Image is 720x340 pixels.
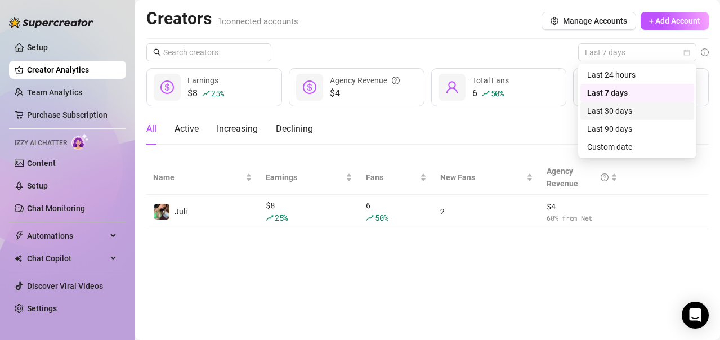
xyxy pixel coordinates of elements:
[491,88,504,99] span: 50 %
[551,17,558,25] span: setting
[146,160,259,195] th: Name
[266,214,274,222] span: rise
[211,88,224,99] span: 25 %
[217,16,298,26] span: 1 connected accounts
[472,87,509,100] div: 6
[9,17,93,28] img: logo-BBDzfeDw.svg
[547,213,618,223] span: 60 % from Net
[440,171,524,184] span: New Fans
[330,87,400,100] span: $4
[701,48,709,56] span: info-circle
[587,105,687,117] div: Last 30 days
[440,205,533,218] div: 2
[366,171,418,184] span: Fans
[649,16,700,25] span: + Add Account
[587,87,687,99] div: Last 7 days
[587,69,687,81] div: Last 24 hours
[27,43,48,52] a: Setup
[27,110,108,119] a: Purchase Subscription
[217,122,258,136] div: Increasing
[682,302,709,329] div: Open Intercom Messenger
[601,165,609,190] span: question-circle
[27,88,82,97] a: Team Analytics
[27,304,57,313] a: Settings
[366,199,427,224] div: 6
[580,102,694,120] div: Last 30 days
[202,90,210,97] span: rise
[15,138,67,149] span: Izzy AI Chatter
[266,171,343,184] span: Earnings
[641,12,709,30] button: + Add Account
[303,80,316,94] span: dollar-circle
[27,204,85,213] a: Chat Monitoring
[563,16,627,25] span: Manage Accounts
[580,120,694,138] div: Last 90 days
[482,90,490,97] span: rise
[445,80,459,94] span: user
[175,207,187,216] span: Juli
[580,138,694,156] div: Custom date
[547,200,618,213] span: $ 4
[276,122,313,136] div: Declining
[683,49,690,56] span: calendar
[146,8,298,29] h2: Creators
[146,122,156,136] div: All
[580,84,694,102] div: Last 7 days
[587,123,687,135] div: Last 90 days
[330,74,400,87] div: Agency Revenue
[175,122,199,136] div: Active
[154,204,169,220] img: Juli
[153,171,243,184] span: Name
[27,159,56,168] a: Content
[585,44,690,61] span: Last 7 days
[375,212,388,223] span: 50 %
[587,141,687,153] div: Custom date
[153,48,161,56] span: search
[27,281,103,290] a: Discover Viral Videos
[27,181,48,190] a: Setup
[359,160,433,195] th: Fans
[187,76,218,85] span: Earnings
[542,12,636,30] button: Manage Accounts
[275,212,288,223] span: 25 %
[71,133,89,150] img: AI Chatter
[366,214,374,222] span: rise
[187,87,224,100] div: $8
[259,160,359,195] th: Earnings
[15,231,24,240] span: thunderbolt
[433,160,540,195] th: New Fans
[580,66,694,84] div: Last 24 hours
[27,227,107,245] span: Automations
[15,254,22,262] img: Chat Copilot
[392,74,400,87] span: question-circle
[472,76,509,85] span: Total Fans
[160,80,174,94] span: dollar-circle
[27,249,107,267] span: Chat Copilot
[163,46,256,59] input: Search creators
[266,199,352,224] div: $ 8
[27,61,117,79] a: Creator Analytics
[547,165,609,190] div: Agency Revenue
